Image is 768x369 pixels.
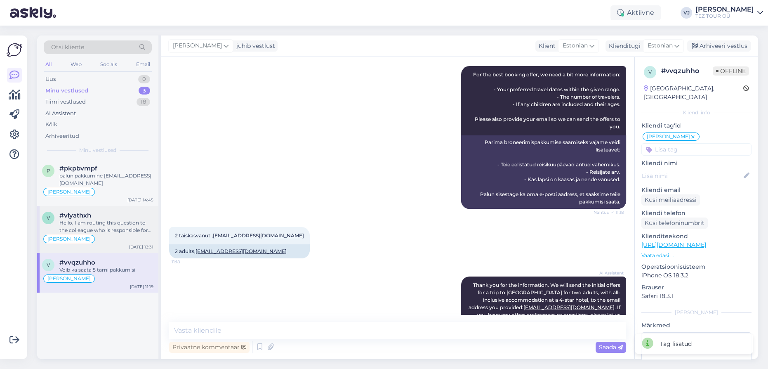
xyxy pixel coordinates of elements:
[44,59,53,70] div: All
[51,43,84,52] span: Otsi kliente
[99,59,119,70] div: Socials
[641,263,752,271] p: Operatsioonisüsteem
[641,271,752,280] p: iPhone OS 18.3.2
[593,270,624,276] span: AI Assistent
[593,209,624,215] span: Nähtud ✓ 11:18
[695,6,763,19] a: [PERSON_NAME]TEZ TOUR OÜ
[130,284,153,290] div: [DATE] 11:19
[641,194,700,206] div: Küsi meiliaadressi
[137,98,150,106] div: 18
[69,59,83,70] div: Web
[45,75,56,83] div: Uus
[59,219,153,234] div: Hello, I am routing this question to the colleague who is responsible for this topic. The reply m...
[681,7,692,19] div: VJ
[7,42,22,58] img: Askly Logo
[47,215,50,221] span: v
[139,87,150,95] div: 3
[461,135,626,209] div: Parima broneerimispakkumise saamiseks vajame veidi lisateavet: - Teie eelistatud reisikuupäevad a...
[641,232,752,241] p: Klienditeekond
[641,309,752,316] div: [PERSON_NAME]
[661,66,713,76] div: # vvqzuhho
[134,59,152,70] div: Email
[660,340,692,348] div: Tag lisatud
[59,212,91,219] span: #vlyathxh
[535,42,556,50] div: Klient
[648,41,673,50] span: Estonian
[59,259,95,266] span: #vvqzuhho
[127,197,153,203] div: [DATE] 14:45
[47,189,91,194] span: [PERSON_NAME]
[138,75,150,83] div: 0
[641,121,752,130] p: Kliendi tag'id
[45,98,86,106] div: Tiimi vestlused
[641,218,708,229] div: Küsi telefoninumbrit
[610,5,661,20] div: Aktiivne
[647,134,690,139] span: [PERSON_NAME]
[175,232,304,239] span: 2 taiskasvanut ,
[47,237,91,241] span: [PERSON_NAME]
[45,109,76,118] div: AI Assistent
[79,147,116,154] span: Minu vestlused
[713,66,749,76] span: Offline
[695,13,754,19] div: TEZ TOUR OÜ
[45,87,88,95] div: Minu vestlused
[473,71,622,130] span: For the best booking offer, we need a bit more information: - Your preferred travel dates within ...
[169,244,310,258] div: 2 adults,
[59,165,97,172] span: #pkpbvmpf
[169,342,250,353] div: Privaatne kommentaar
[642,171,742,180] input: Lisa nimi
[641,109,752,116] div: Kliendi info
[213,232,304,239] a: [EMAIL_ADDRESS][DOMAIN_NAME]
[641,252,752,259] p: Vaata edasi ...
[45,121,57,129] div: Kõik
[641,283,752,292] p: Brauser
[641,159,752,168] p: Kliendi nimi
[47,276,91,281] span: [PERSON_NAME]
[196,248,287,254] a: [EMAIL_ADDRESS][DOMAIN_NAME]
[641,292,752,300] p: Safari 18.3.1
[605,42,641,50] div: Klienditugi
[47,168,50,174] span: p
[644,84,743,102] div: [GEOGRAPHIC_DATA], [GEOGRAPHIC_DATA]
[641,209,752,218] p: Kliendi telefon
[469,282,622,325] span: Thank you for the information. We will send the initial offers for a trip to [GEOGRAPHIC_DATA] fo...
[641,321,752,330] p: Märkmed
[641,241,706,248] a: [URL][DOMAIN_NAME]
[563,41,588,50] span: Estonian
[523,304,615,310] a: [EMAIL_ADDRESS][DOMAIN_NAME]
[45,132,79,140] div: Arhiveeritud
[695,6,754,13] div: [PERSON_NAME]
[172,259,203,265] span: 11:18
[648,69,652,75] span: v
[599,343,623,351] span: Saada
[47,262,50,268] span: v
[59,266,153,274] div: Voib ka saata 5 tarni pakkumisi
[641,143,752,156] input: Lisa tag
[129,244,153,250] div: [DATE] 13:31
[641,186,752,194] p: Kliendi email
[687,40,751,52] div: Arhiveeri vestlus
[233,42,275,50] div: juhib vestlust
[173,41,222,50] span: [PERSON_NAME]
[59,172,153,187] div: palun pakkumine [EMAIL_ADDRESS][DOMAIN_NAME]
